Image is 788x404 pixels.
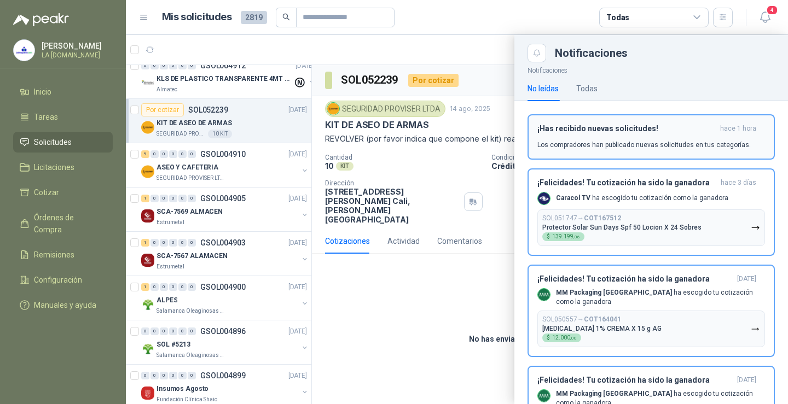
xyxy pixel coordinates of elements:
span: Configuración [34,274,82,286]
p: ha escogido tu cotización como la ganadora [556,288,765,307]
span: Cotizar [34,186,59,198]
button: ¡Felicidades! Tu cotización ha sido la ganadorahace 3 días Company LogoCaracol TV ha escogido tu ... [528,168,775,256]
span: [DATE] [737,274,756,284]
div: Notificaciones [555,48,775,58]
div: $ [542,333,581,342]
span: 2819 [241,11,267,24]
b: COT164041 [584,315,621,323]
span: 12.000 [552,335,577,341]
span: search [282,13,290,21]
h3: ¡Felicidades! Tu cotización ha sido la ganadora [537,376,733,385]
p: Los compradores han publicado nuevas solicitudes en tus categorías. [537,140,751,150]
button: SOL050557→COT164041[MEDICAL_DATA] 1% CREMA X 15 g AG$12.000,00 [537,311,765,347]
a: Inicio [13,81,113,102]
h3: ¡Felicidades! Tu cotización ha sido la ganadora [537,178,716,188]
img: Company Logo [538,390,550,402]
p: [PERSON_NAME] [42,42,110,50]
button: 4 [755,8,775,27]
span: ,06 [573,235,580,239]
p: SOL051747 → [542,214,621,223]
button: ¡Felicidades! Tu cotización ha sido la ganadora[DATE] Company LogoMM Packaging [GEOGRAPHIC_DATA] ... [528,265,775,358]
b: MM Packaging [GEOGRAPHIC_DATA] [556,390,672,397]
a: Remisiones [13,244,113,265]
span: Órdenes de Compra [34,212,102,236]
div: Todas [606,11,629,24]
a: Tareas [13,107,113,127]
img: Company Logo [538,289,550,301]
div: Todas [576,83,598,95]
a: Cotizar [13,182,113,203]
span: Inicio [34,86,51,98]
h1: Mis solicitudes [162,9,232,25]
p: LA [DOMAIN_NAME] [42,52,110,58]
a: Órdenes de Compra [13,207,113,240]
span: Manuales y ayuda [34,299,96,311]
span: [DATE] [737,376,756,385]
div: No leídas [528,83,559,95]
p: [MEDICAL_DATA] 1% CREMA X 15 g AG [542,325,662,332]
h3: ¡Felicidades! Tu cotización ha sido la ganadora [537,274,733,284]
p: Protector Solar Sun Days Spf 50 Locion X 24 Sobres [542,224,702,231]
div: $ [542,232,584,241]
h3: ¡Has recibido nuevas solicitudes! [537,124,716,133]
button: ¡Has recibido nuevas solicitudes!hace 1 hora Los compradores han publicado nuevas solicitudes en ... [528,114,775,160]
a: Configuración [13,270,113,290]
a: Manuales y ayuda [13,295,113,315]
span: 139.199 [552,234,580,239]
span: hace 3 días [721,178,756,188]
p: Notificaciones [514,62,788,76]
button: SOL051747→COT167512Protector Solar Sun Days Spf 50 Locion X 24 Sobres$139.199,06 [537,209,765,246]
img: Company Logo [14,40,34,61]
img: Logo peakr [13,13,69,26]
a: Licitaciones [13,157,113,178]
b: COT167512 [584,214,621,222]
b: MM Packaging [GEOGRAPHIC_DATA] [556,289,672,296]
a: Solicitudes [13,132,113,153]
p: ha escogido tu cotización como la ganadora [556,194,728,203]
span: ,00 [570,336,577,341]
span: Remisiones [34,249,74,261]
span: 4 [766,5,778,15]
img: Company Logo [538,192,550,204]
span: Licitaciones [34,161,74,173]
span: Tareas [34,111,58,123]
b: Caracol TV [556,194,590,202]
span: Solicitudes [34,136,72,148]
p: SOL050557 → [542,315,621,324]
span: hace 1 hora [720,124,756,133]
button: Close [528,44,546,62]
